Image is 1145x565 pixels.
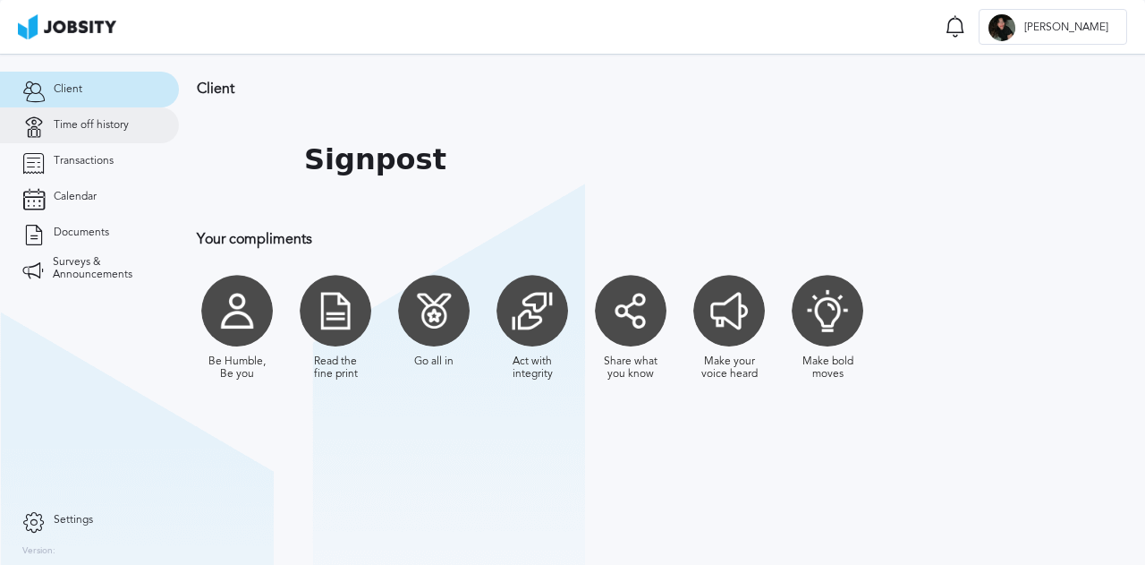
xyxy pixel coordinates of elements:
div: Act with integrity [501,355,564,381]
div: Read the fine print [304,355,367,381]
div: Share what you know [599,355,662,381]
h3: Client [197,81,1127,97]
span: Transactions [54,155,114,167]
div: Make your voice heard [698,355,760,381]
div: A [988,14,1015,41]
img: ab4bad089aa723f57921c736e9817d99.png [18,14,116,39]
button: A[PERSON_NAME] [979,9,1127,45]
h1: Signpost [304,143,446,176]
div: Be Humble, Be you [206,355,268,381]
div: Go all in [414,355,454,368]
span: Settings [54,514,93,526]
span: Documents [54,227,109,239]
span: [PERSON_NAME] [1015,21,1117,34]
span: Calendar [54,191,97,203]
h3: Your compliments [197,231,1127,247]
label: Version: [22,546,55,557]
div: Make bold moves [796,355,859,381]
span: Surveys & Announcements [53,256,157,281]
span: Client [54,83,82,96]
span: Time off history [54,119,129,132]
